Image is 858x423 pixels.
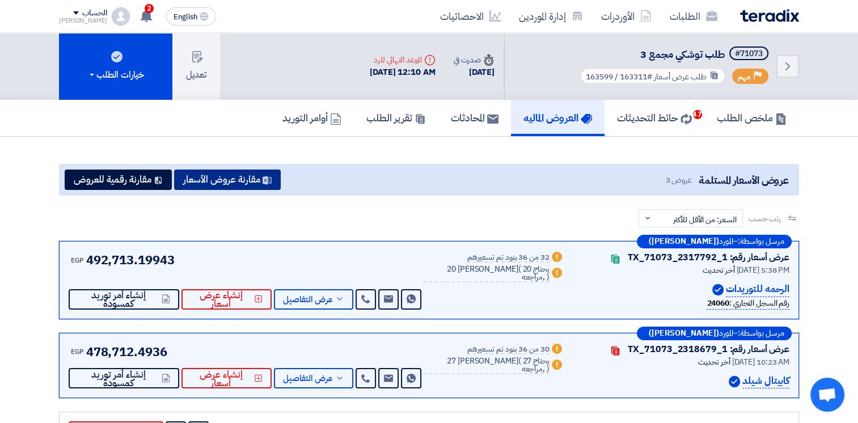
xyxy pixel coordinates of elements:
[521,263,549,283] span: 20 يحتاج مراجعه,
[82,9,107,18] div: الحساب
[719,329,733,337] span: المورد
[661,3,726,29] a: الطلبات
[283,374,333,383] span: عرض التفاصيل
[578,46,771,62] h5: طلب توشكي مجمع 3
[65,170,172,190] button: مقارنة رقمية للعروض
[523,111,592,124] h5: العروض الماليه
[547,271,550,283] span: )
[732,356,789,368] span: [DATE] 10:23 AM
[424,265,549,282] div: 20 [PERSON_NAME]
[467,253,550,263] div: 32 من 36 بنود تم تسعيرهم
[172,33,220,100] button: تعديل
[69,289,179,310] button: إنشاء أمر توريد كمسودة
[467,345,550,354] div: 30 من 36 بنود تم تسعيرهم
[282,111,341,124] h5: أوامر التوريد
[181,289,271,310] button: إنشاء عرض أسعار
[742,374,789,389] p: كابيتال شيلد
[605,100,704,136] a: حائط التحديثات47
[454,54,494,66] div: صدرت في
[366,111,426,124] h5: تقرير الطلب
[637,327,792,340] div: –
[654,71,707,83] span: طلب عرض أسعار
[735,50,763,58] div: #71073
[586,71,652,83] span: #163311 / 163599
[71,255,84,265] span: EGP
[145,4,154,13] span: 2
[451,111,498,124] h5: المحادثات
[521,355,549,375] span: 27 يحتاج مراجعه,
[370,54,436,66] div: الموعد النهائي للرد
[166,7,216,26] button: English
[181,368,271,388] button: إنشاء عرض أسعار
[729,376,740,387] img: Verified Account
[738,329,784,337] span: مرسل بواسطة:
[370,66,436,79] div: [DATE] 12:10 AM
[274,368,354,388] button: عرض التفاصيل
[738,71,751,82] span: مهم
[87,68,144,82] div: خيارات الطلب
[726,282,789,297] p: الرحمه للتوريدات
[174,13,197,21] span: English
[547,363,550,375] span: )
[749,213,781,225] span: رتب حسب
[736,264,789,276] span: [DATE] 5:38 PM
[649,238,719,246] b: ([PERSON_NAME])
[665,174,691,186] span: عروض 3
[438,100,511,136] a: المحادثات
[174,170,281,190] button: مقارنة عروض الأسعار
[454,66,494,79] div: [DATE]
[628,342,789,356] div: عرض أسعار رقم: TX_71073_2318679_1
[698,356,730,368] span: أخر تحديث
[86,251,175,269] span: 492,713.19943
[810,378,844,412] a: Open chat
[86,342,167,361] span: 478,712.4936
[518,263,521,275] span: (
[270,100,354,136] a: أوامر التوريد
[191,370,252,387] span: إنشاء عرض أسعار
[510,3,592,29] a: إدارة الموردين
[59,18,107,24] div: [PERSON_NAME]
[354,100,438,136] a: تقرير الطلب
[699,172,789,188] span: عروض الأسعار المستلمة
[617,111,692,124] h5: حائط التحديثات
[511,100,605,136] a: العروض الماليه
[704,100,799,136] a: ملخص الطلب
[71,346,84,357] span: EGP
[78,291,159,308] span: إنشاء أمر توريد كمسودة
[707,297,789,310] div: رقم السجل التجاري :
[637,235,792,248] div: –
[78,370,159,387] span: إنشاء أمر توريد كمسودة
[112,7,130,26] img: profile_test.png
[693,110,702,119] span: 47
[673,214,737,226] span: السعر: من الأقل للأكثر
[274,289,354,310] button: عرض التفاصيل
[640,46,725,62] span: طلب توشكي مجمع 3
[431,3,510,29] a: الاحصائيات
[592,3,661,29] a: الأوردرات
[518,355,521,367] span: (
[424,357,549,374] div: 27 [PERSON_NAME]
[628,251,789,264] div: عرض أسعار رقم: TX_71073_2317792_1
[740,9,799,22] img: Teradix logo
[649,329,719,337] b: ([PERSON_NAME])
[191,291,252,308] span: إنشاء عرض أسعار
[738,238,784,246] span: مرسل بواسطة:
[717,111,787,124] h5: ملخص الطلب
[283,295,333,304] span: عرض التفاصيل
[69,368,179,388] button: إنشاء أمر توريد كمسودة
[719,238,733,246] span: المورد
[702,264,734,276] span: أخر تحديث
[707,297,729,309] b: 24060
[59,33,172,100] button: خيارات الطلب
[712,284,724,295] img: Verified Account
